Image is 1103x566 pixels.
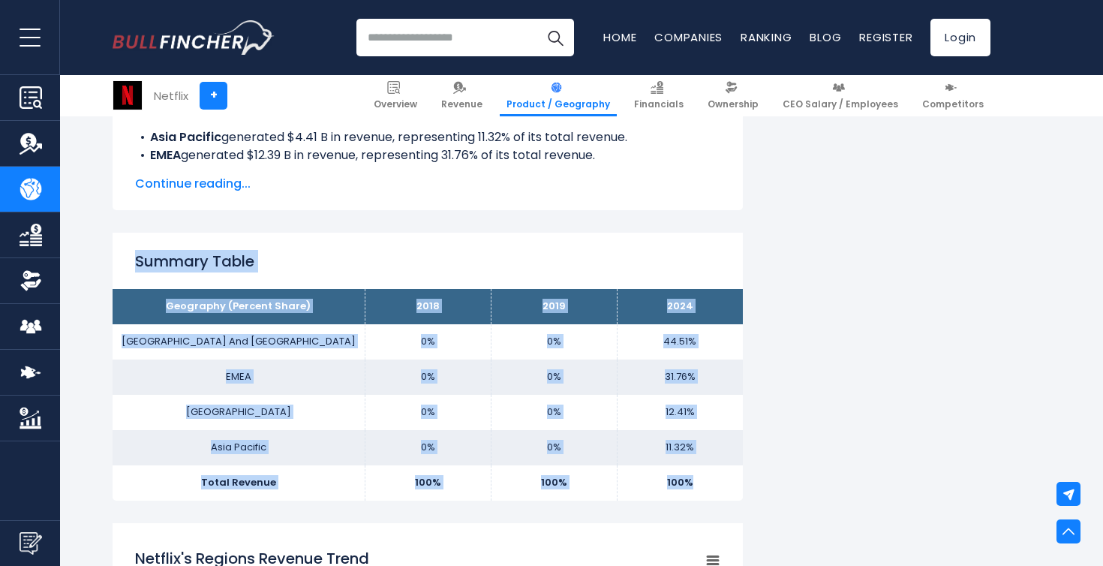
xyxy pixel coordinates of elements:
[654,29,723,45] a: Companies
[365,360,491,395] td: 0%
[617,395,743,430] td: 12.41%
[113,20,274,55] a: Go to homepage
[536,19,574,56] button: Search
[113,81,142,110] img: NFLX logo
[708,98,759,110] span: Ownership
[617,360,743,395] td: 31.76%
[491,430,617,465] td: 0%
[365,324,491,360] td: 0%
[506,98,610,110] span: Product / Geography
[500,75,617,116] a: Product / Geography
[617,324,743,360] td: 44.51%
[491,465,617,501] td: 100%
[776,75,905,116] a: CEO Salary / Employees
[113,465,365,501] td: Total Revenue
[441,98,482,110] span: Revenue
[634,98,684,110] span: Financials
[135,164,720,182] li: generated $4.84 B in revenue, representing 12.41% of its total revenue.
[617,430,743,465] td: 11.32%
[135,175,720,193] span: Continue reading...
[113,360,365,395] td: EMEA
[365,395,491,430] td: 0%
[491,289,617,324] th: 2019
[154,87,188,104] div: Netflix
[150,164,284,182] b: [GEOGRAPHIC_DATA]
[113,20,275,55] img: Bullfincher logo
[150,146,181,164] b: EMEA
[491,324,617,360] td: 0%
[135,250,720,272] h2: Summary Table
[617,465,743,501] td: 100%
[365,289,491,324] th: 2018
[367,75,424,116] a: Overview
[701,75,765,116] a: Ownership
[113,289,365,324] th: Geography (Percent Share)
[150,128,221,146] b: Asia Pacific
[491,395,617,430] td: 0%
[930,19,990,56] a: Login
[810,29,841,45] a: Blog
[627,75,690,116] a: Financials
[741,29,792,45] a: Ranking
[374,98,417,110] span: Overview
[200,82,227,110] a: +
[20,269,42,292] img: Ownership
[603,29,636,45] a: Home
[365,430,491,465] td: 0%
[113,395,365,430] td: [GEOGRAPHIC_DATA]
[113,324,365,360] td: [GEOGRAPHIC_DATA] And [GEOGRAPHIC_DATA]
[491,360,617,395] td: 0%
[135,146,720,164] li: generated $12.39 B in revenue, representing 31.76% of its total revenue.
[365,465,491,501] td: 100%
[859,29,912,45] a: Register
[922,98,984,110] span: Competitors
[434,75,489,116] a: Revenue
[135,128,720,146] li: generated $4.41 B in revenue, representing 11.32% of its total revenue.
[617,289,743,324] th: 2024
[113,430,365,465] td: Asia Pacific
[915,75,990,116] a: Competitors
[783,98,898,110] span: CEO Salary / Employees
